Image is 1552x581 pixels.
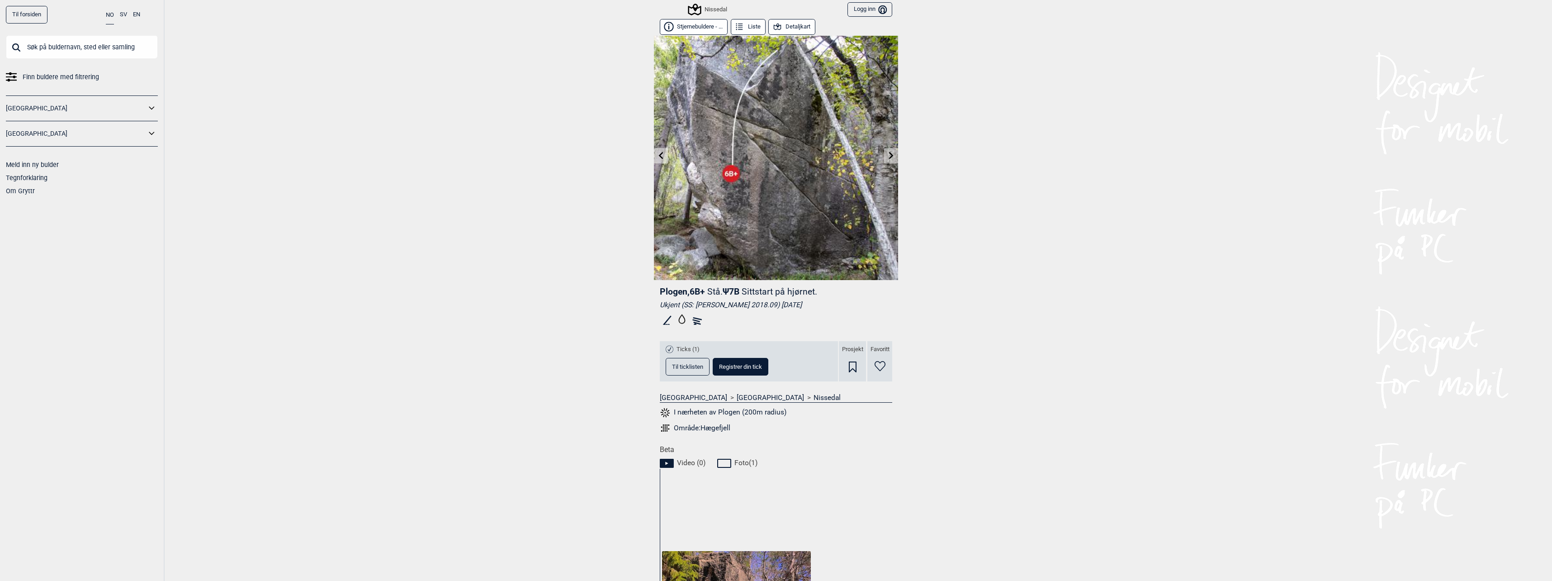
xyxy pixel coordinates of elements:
[719,364,762,370] span: Registrer din tick
[6,127,146,140] a: [GEOGRAPHIC_DATA]
[734,458,757,467] span: Foto ( 1 )
[6,35,158,59] input: Søk på buldernavn, sted eller samling
[677,458,705,467] span: Video ( 0 )
[660,393,892,402] nav: > >
[6,161,59,168] a: Meld inn ny bulder
[133,6,140,24] button: EN
[6,102,146,115] a: [GEOGRAPHIC_DATA]
[660,19,728,35] button: Stjernebuldere - ...
[814,393,841,402] a: Nissedal
[839,341,866,381] div: Prosjekt
[6,174,47,181] a: Tegnforklaring
[689,4,727,15] div: Nissedal
[6,6,47,24] a: Til forsiden
[723,286,817,297] span: Ψ 7B
[847,2,892,17] button: Logg inn
[674,424,730,433] div: Område: Hægefjell
[737,393,804,402] a: [GEOGRAPHIC_DATA]
[6,71,158,84] a: Finn buldere med filtrering
[23,71,99,84] span: Finn buldere med filtrering
[666,358,710,376] button: Til ticklisten
[707,286,723,297] p: Stå.
[660,393,727,402] a: [GEOGRAPHIC_DATA]
[120,6,127,24] button: SV
[742,286,817,297] p: Sittstart på hjørnet.
[871,346,890,353] span: Favoritt
[713,358,768,376] button: Registrer din tick
[654,36,898,280] img: Litt pa cunten 200227
[660,423,892,433] a: Område:Hægefjell
[6,187,35,195] a: Om Gryttr
[660,407,786,419] button: I nærheten av Plogen (200m radius)
[677,346,700,353] span: Ticks (1)
[106,6,114,24] button: NO
[731,19,766,35] button: Liste
[768,19,815,35] button: Detaljkart
[660,286,705,297] span: Plogen , 6B+
[672,364,703,370] span: Til ticklisten
[660,300,892,310] div: Ukjent (SS: [PERSON_NAME] 2018.09) [DATE]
